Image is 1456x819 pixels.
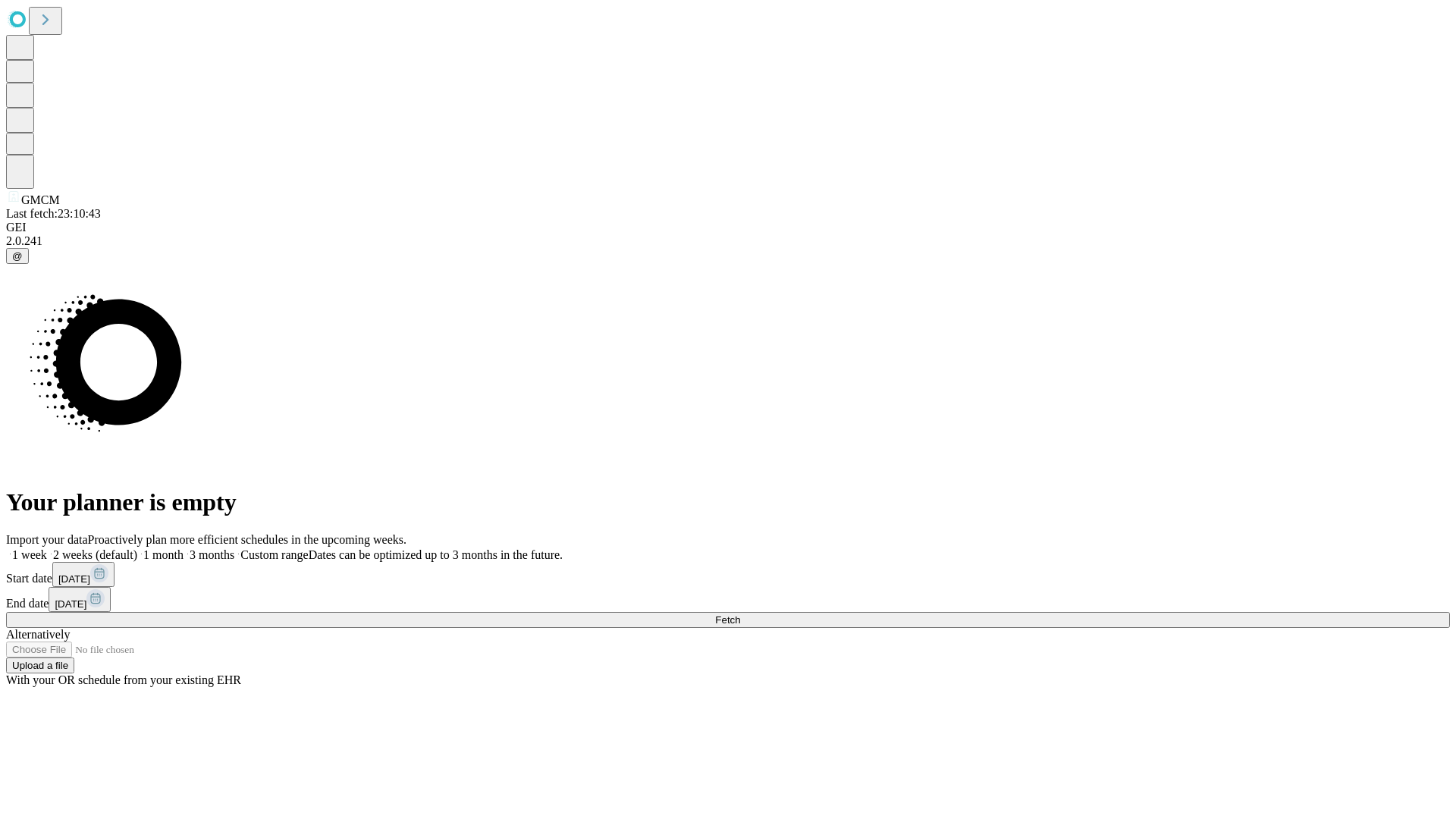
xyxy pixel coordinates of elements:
[55,598,86,610] span: [DATE]
[12,250,23,262] span: @
[6,533,88,546] span: Import your data
[88,533,406,546] span: Proactively plan more efficient schedules in the upcoming weeks.
[6,657,74,673] button: Upload a file
[6,234,1450,248] div: 2.0.241
[6,562,1450,587] div: Start date
[6,673,241,686] span: With your OR schedule from your existing EHR
[6,488,1450,516] h1: Your planner is empty
[190,548,234,561] span: 3 months
[6,248,29,264] button: @
[143,548,184,561] span: 1 month
[309,548,563,561] span: Dates can be optimized up to 3 months in the future.
[53,548,137,561] span: 2 weeks (default)
[49,587,111,612] button: [DATE]
[6,587,1450,612] div: End date
[6,221,1450,234] div: GEI
[6,207,101,220] span: Last fetch: 23:10:43
[52,562,115,587] button: [DATE]
[6,612,1450,628] button: Fetch
[240,548,308,561] span: Custom range
[6,628,70,641] span: Alternatively
[58,573,90,585] span: [DATE]
[12,548,47,561] span: 1 week
[21,193,60,206] span: GMCM
[715,614,740,626] span: Fetch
